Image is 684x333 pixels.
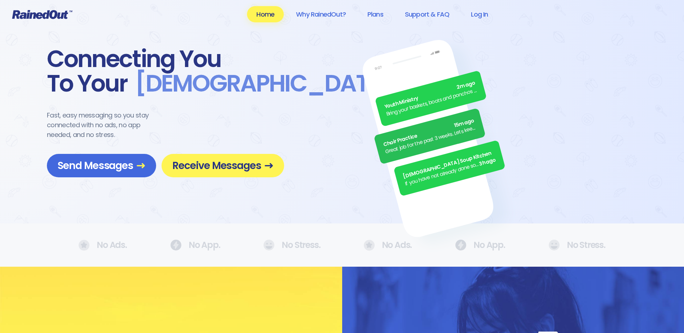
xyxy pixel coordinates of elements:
[384,124,477,156] div: Great job for the past 3 weeks. Lets keep it up.
[384,79,476,111] div: Youth Ministry
[453,117,475,129] span: 15m ago
[455,240,505,250] div: No App.
[79,240,89,251] img: No Ads.
[404,160,480,187] div: If you have not already done so, please remember to turn in your fundraiser money [DATE]!
[548,240,560,250] img: No Ads.
[170,240,181,250] img: No Ads.
[455,240,466,250] img: No Ads.
[47,110,162,139] div: Fast, easy messaging so you stay connected with no ads, no app needed, and no stress.
[58,159,145,172] span: Send Messages
[128,71,400,96] span: [DEMOGRAPHIC_DATA] .
[263,240,320,250] div: No Stress.
[383,117,475,148] div: Choir Practice
[170,240,220,250] div: No App.
[47,154,156,177] a: Send Messages
[263,240,274,250] img: No Ads.
[364,240,375,251] img: No Ads.
[396,6,459,22] a: Support & FAQ
[548,240,605,250] div: No Stress.
[358,6,393,22] a: Plans
[287,6,355,22] a: Why RainedOut?
[79,240,127,251] div: No Ads.
[478,156,497,168] span: 3h ago
[47,47,284,96] div: Connecting You To Your
[364,240,412,251] div: No Ads.
[386,86,478,118] div: Bring your baskets, boots and ponchos the Annual [DATE] Egg [PERSON_NAME] is ON! See everyone there.
[247,6,284,22] a: Home
[456,79,476,92] span: 2m ago
[162,154,284,177] a: Receive Messages
[172,159,273,172] span: Receive Messages
[462,6,497,22] a: Log In
[402,149,495,181] div: [DEMOGRAPHIC_DATA] Soup Kitchen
